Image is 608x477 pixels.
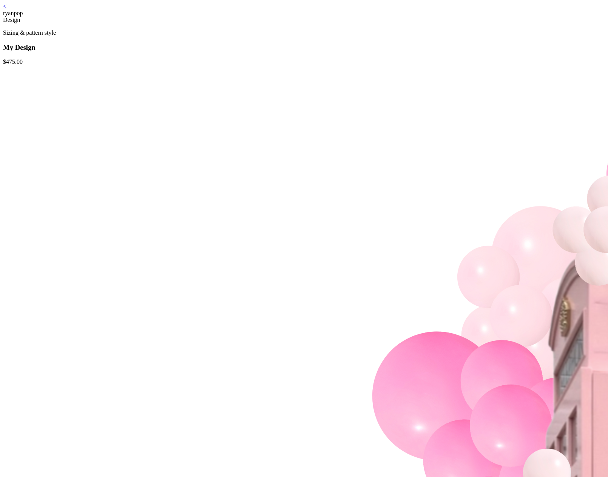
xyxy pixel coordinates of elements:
[3,3,6,9] a: <
[3,43,605,52] h3: My Design
[3,17,605,23] div: Design
[3,29,605,36] p: Sizing & pattern style
[3,58,605,65] div: $ 475.00
[3,10,605,17] div: ryanpop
